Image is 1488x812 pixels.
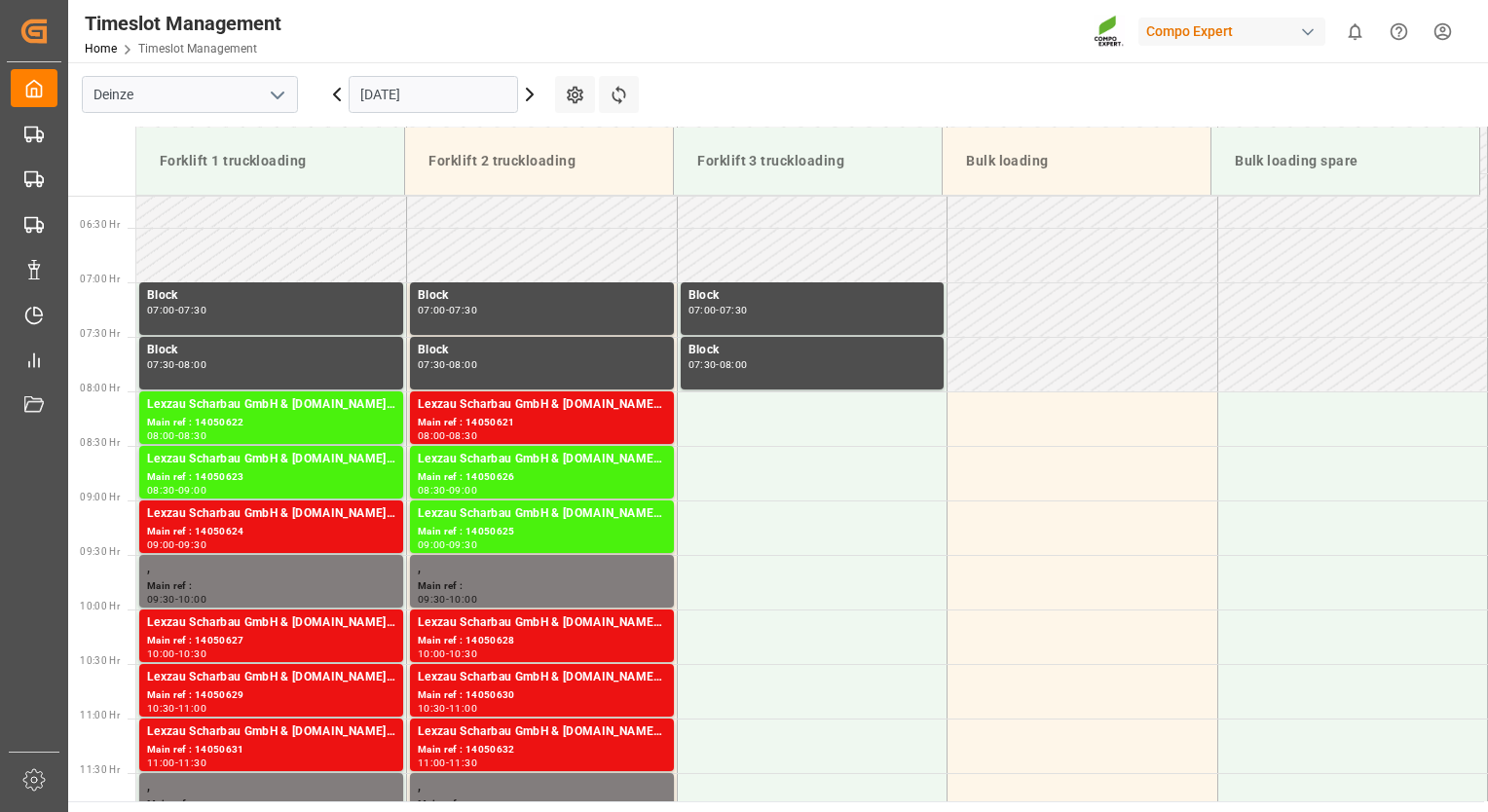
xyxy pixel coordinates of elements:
[418,450,666,469] div: Lexzau Scharbau GmbH & [DOMAIN_NAME], COMPO EXPERT Benelux N.V.
[178,486,206,495] div: 09:00
[1138,18,1325,46] div: Compo Expert
[80,274,120,284] span: 07:00 Hr
[175,360,178,369] div: -
[1227,143,1464,179] div: Bulk loading spare
[178,649,206,658] div: 10:30
[446,431,449,440] div: -
[147,469,395,486] div: Main ref : 14050623
[80,546,120,557] span: 09:30 Hr
[178,360,206,369] div: 08:00
[147,486,175,495] div: 08:30
[418,668,666,687] div: Lexzau Scharbau GmbH & [DOMAIN_NAME], COMPO EXPERT Benelux N.V.
[175,540,178,549] div: -
[178,704,206,713] div: 11:00
[147,758,175,767] div: 11:00
[1333,10,1377,54] button: show 0 new notifications
[418,431,446,440] div: 08:00
[446,306,449,314] div: -
[147,450,395,469] div: Lexzau Scharbau GmbH & [DOMAIN_NAME], COMPO EXPERT Benelux N.V.
[1377,10,1421,54] button: Help Center
[80,328,120,339] span: 07:30 Hr
[418,777,666,796] div: ,
[147,341,395,360] div: Block
[418,524,666,540] div: Main ref : 14050625
[147,687,395,704] div: Main ref : 14050629
[80,601,120,611] span: 10:00 Hr
[446,595,449,604] div: -
[147,504,395,524] div: Lexzau Scharbau GmbH & [DOMAIN_NAME], COMPO EXPERT Benelux N.V.
[147,306,175,314] div: 07:00
[418,559,666,578] div: ,
[418,341,666,360] div: Block
[175,595,178,604] div: -
[147,415,395,431] div: Main ref : 14050622
[147,431,175,440] div: 08:00
[80,655,120,666] span: 10:30 Hr
[958,143,1195,179] div: Bulk loading
[418,360,446,369] div: 07:30
[178,758,206,767] div: 11:30
[175,431,178,440] div: -
[147,633,395,649] div: Main ref : 14050627
[178,595,206,604] div: 10:00
[418,633,666,649] div: Main ref : 14050628
[85,9,281,38] div: Timeslot Management
[147,722,395,742] div: Lexzau Scharbau GmbH & [DOMAIN_NAME], COMPO EXPERT Benelux N.V.
[449,649,477,658] div: 10:30
[147,777,395,796] div: ,
[178,306,206,314] div: 07:30
[720,360,748,369] div: 08:00
[418,578,666,595] div: Main ref :
[147,578,395,595] div: Main ref :
[175,306,178,314] div: -
[418,306,446,314] div: 07:00
[175,704,178,713] div: -
[80,219,120,230] span: 06:30 Hr
[147,540,175,549] div: 09:00
[418,704,446,713] div: 10:30
[418,613,666,633] div: Lexzau Scharbau GmbH & [DOMAIN_NAME], COMPO EXPERT Benelux N.V.
[449,360,477,369] div: 08:00
[689,143,926,179] div: Forklift 3 truckloading
[418,722,666,742] div: Lexzau Scharbau GmbH & [DOMAIN_NAME], COMPO EXPERT Benelux N.V.
[418,286,666,306] div: Block
[80,710,120,720] span: 11:00 Hr
[446,540,449,549] div: -
[80,383,120,393] span: 08:00 Hr
[688,306,717,314] div: 07:00
[147,286,395,306] div: Block
[178,540,206,549] div: 09:30
[80,764,120,775] span: 11:30 Hr
[85,42,117,55] a: Home
[449,431,477,440] div: 08:30
[449,595,477,604] div: 10:00
[80,492,120,502] span: 09:00 Hr
[418,649,446,658] div: 10:00
[1094,15,1125,49] img: Screenshot%202023-09-29%20at%2010.02.21.png_1712312052.png
[175,649,178,658] div: -
[446,704,449,713] div: -
[147,360,175,369] div: 07:30
[449,540,477,549] div: 09:30
[147,613,395,633] div: Lexzau Scharbau GmbH & [DOMAIN_NAME], COMPO EXPERT Benelux N.V.
[178,431,206,440] div: 08:30
[147,704,175,713] div: 10:30
[147,595,175,604] div: 09:30
[418,540,446,549] div: 09:00
[147,395,395,415] div: Lexzau Scharbau GmbH & [DOMAIN_NAME], COMPO EXPERT Benelux N.V.
[418,415,666,431] div: Main ref : 14050621
[449,704,477,713] div: 11:00
[147,668,395,687] div: Lexzau Scharbau GmbH & [DOMAIN_NAME], COMPO EXPERT Benelux N.V.
[446,360,449,369] div: -
[418,758,446,767] div: 11:00
[147,559,395,578] div: ,
[418,469,666,486] div: Main ref : 14050626
[262,80,291,110] button: open menu
[82,76,298,113] input: Type to search/select
[175,486,178,495] div: -
[446,486,449,495] div: -
[147,524,395,540] div: Main ref : 14050624
[418,595,446,604] div: 09:30
[716,360,719,369] div: -
[688,360,717,369] div: 07:30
